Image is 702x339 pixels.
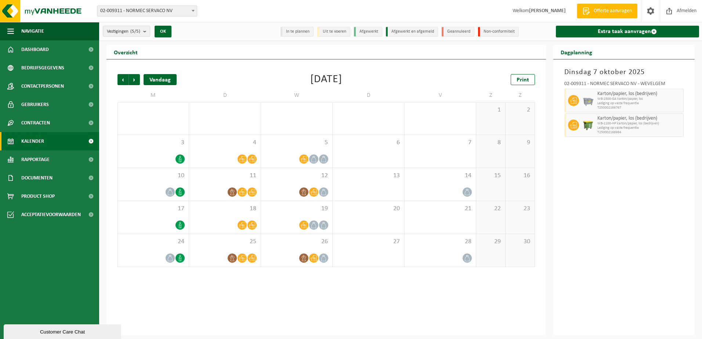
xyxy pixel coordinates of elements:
li: Geannuleerd [442,27,474,37]
span: Contactpersonen [21,77,64,95]
span: Karton/papier, los (bedrijven) [597,91,682,97]
td: Z [476,89,506,102]
span: 21 [408,205,472,213]
span: 19 [265,205,329,213]
span: T250002166984 [597,130,682,135]
span: Print [517,77,529,83]
span: 12 [265,172,329,180]
span: Product Shop [21,187,55,205]
span: 17 [122,205,185,213]
span: T250002166767 [597,106,682,110]
span: Navigatie [21,22,44,40]
span: Lediging op vaste frequentie [597,126,682,130]
span: Bedrijfsgegevens [21,59,64,77]
span: 9 [509,139,531,147]
li: Uit te voeren [317,27,350,37]
span: Rapportage [21,150,50,169]
span: 16 [509,172,531,180]
li: In te plannen [281,27,314,37]
span: 20 [336,205,400,213]
span: 13 [336,172,400,180]
a: Print [511,74,535,85]
span: Vorige [117,74,129,85]
span: 02-009311 - NORMEC SERVACO NV [97,6,197,16]
span: 27 [336,238,400,246]
span: Kalender [21,132,44,150]
span: WB-2500-GA karton/papier, los [597,97,682,101]
span: 29 [480,238,502,246]
count: (5/5) [130,29,140,34]
span: 8 [480,139,502,147]
a: Offerte aanvragen [577,4,637,18]
span: Contracten [21,114,50,132]
span: 11 [193,172,257,180]
span: Karton/papier, los (bedrijven) [597,116,682,121]
span: Documenten [21,169,53,187]
span: Dashboard [21,40,49,59]
span: 30 [509,238,531,246]
span: 25 [193,238,257,246]
span: 26 [265,238,329,246]
span: 5 [265,139,329,147]
button: OK [155,26,171,37]
span: 23 [509,205,531,213]
span: 1 [480,106,502,114]
span: 2 [509,106,531,114]
span: 7 [408,139,472,147]
td: D [189,89,261,102]
span: WB-1100-HP karton/papier, los (bedrijven) [597,121,682,126]
h2: Overzicht [106,45,145,59]
img: WB-1100-HPE-GN-50 [583,120,594,131]
span: Offerte aanvragen [592,7,634,15]
div: 02-009311 - NORMEC SERVACO NV - WEVELGEM [564,81,684,89]
div: Vandaag [144,74,177,85]
span: Gebruikers [21,95,49,114]
span: Volgende [129,74,140,85]
span: 15 [480,172,502,180]
h3: Dinsdag 7 oktober 2025 [564,67,684,78]
span: 22 [480,205,502,213]
span: Acceptatievoorwaarden [21,205,81,224]
button: Vestigingen(5/5) [103,26,150,37]
li: Afgewerkt en afgemeld [386,27,438,37]
h2: Dagplanning [553,45,600,59]
img: WB-2500-GAL-GY-01 [583,95,594,106]
td: M [117,89,189,102]
div: [DATE] [310,74,342,85]
iframe: chat widget [4,323,123,339]
a: Extra taak aanvragen [556,26,699,37]
td: D [333,89,404,102]
span: 3 [122,139,185,147]
span: 10 [122,172,185,180]
span: 28 [408,238,472,246]
li: Afgewerkt [354,27,382,37]
td: V [405,89,476,102]
span: Lediging op vaste frequentie [597,101,682,106]
td: W [261,89,333,102]
span: 4 [193,139,257,147]
span: 14 [408,172,472,180]
td: Z [506,89,535,102]
strong: [PERSON_NAME] [529,8,566,14]
span: Vestigingen [107,26,140,37]
span: 02-009311 - NORMEC SERVACO NV [97,6,197,17]
li: Non-conformiteit [478,27,519,37]
span: 6 [336,139,400,147]
span: 18 [193,205,257,213]
span: 24 [122,238,185,246]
